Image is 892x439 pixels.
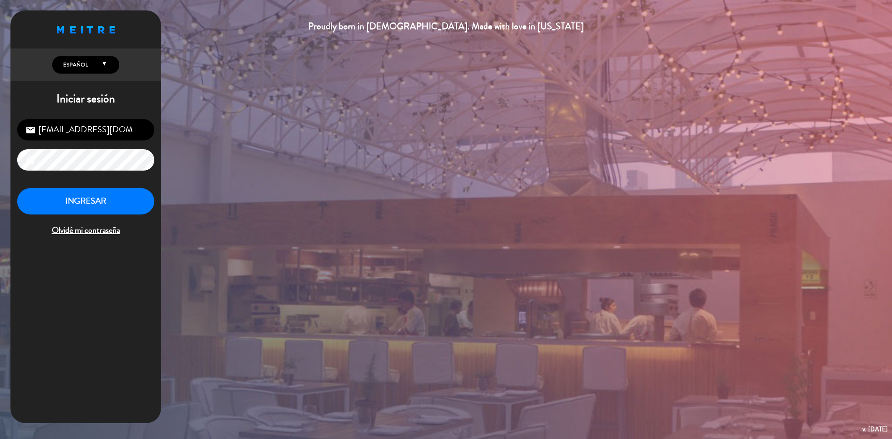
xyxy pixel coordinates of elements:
[17,119,154,140] input: Correo Electrónico
[17,224,154,237] span: Olvidé mi contraseña
[26,155,36,165] i: lock
[61,61,88,69] span: Español
[17,188,154,214] button: INGRESAR
[862,424,888,435] div: v. [DATE]
[26,125,36,135] i: email
[10,92,161,106] h1: Iniciar sesión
